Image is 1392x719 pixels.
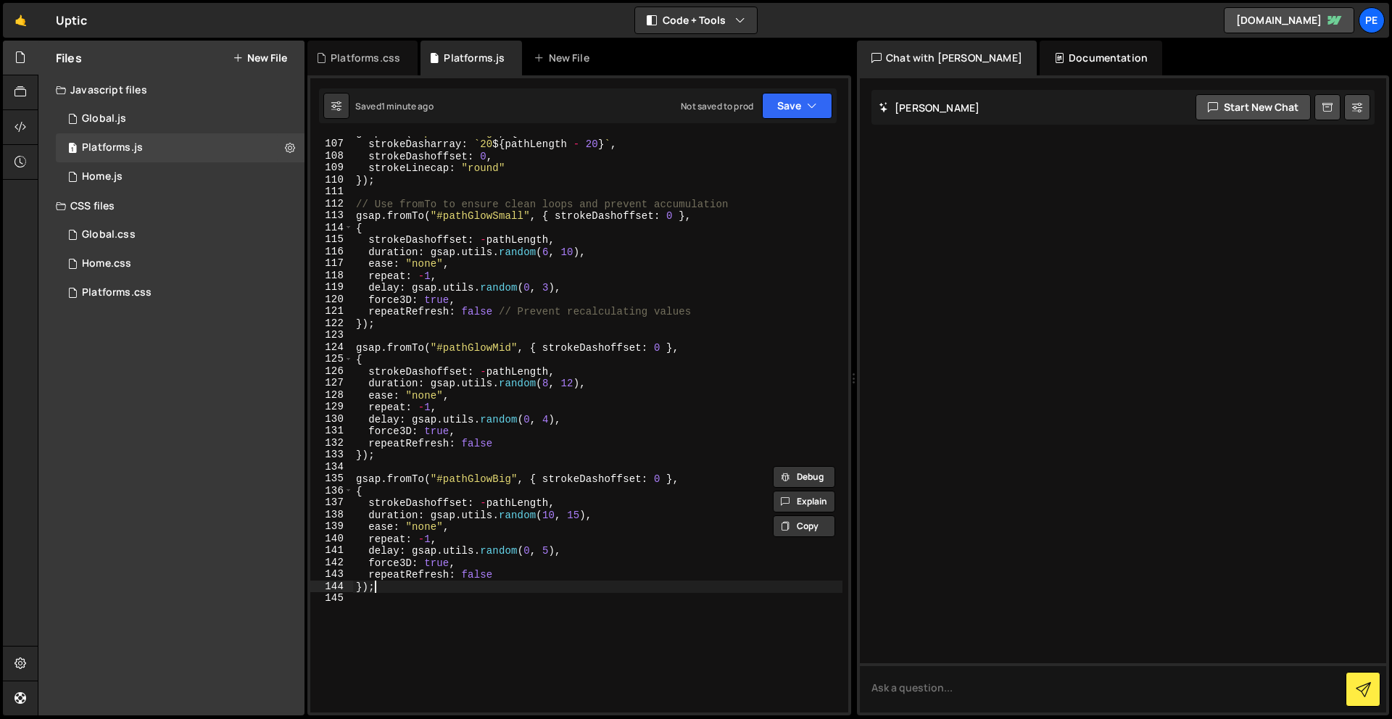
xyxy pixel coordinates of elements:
button: Copy [773,515,835,537]
div: 138 [310,509,353,521]
div: 131 [310,425,353,437]
a: Pe [1359,7,1385,33]
div: 139 [310,520,353,533]
button: New File [233,52,287,64]
div: 132 [310,437,353,449]
div: 16207/43839.css [56,220,304,249]
div: 134 [310,461,353,473]
div: 115 [310,233,353,246]
div: Global.js [82,112,126,125]
div: 111 [310,186,353,198]
div: 133 [310,449,353,461]
div: Home.css [82,257,131,270]
div: 130 [310,413,353,425]
div: Platforms.js [82,141,143,154]
div: Platforms.css [331,51,400,65]
a: [DOMAIN_NAME] [1224,7,1354,33]
div: Javascript files [38,75,304,104]
div: 16207/43628.js [56,162,304,191]
div: 119 [310,281,353,294]
div: 117 [310,257,353,270]
div: 136 [310,485,353,497]
div: 16207/44644.css [56,278,304,307]
div: 143 [310,568,353,581]
div: Global.css [82,228,136,241]
div: 145 [310,592,353,604]
div: 16207/44103.js [56,133,304,162]
div: 140 [310,533,353,545]
div: 144 [310,581,353,593]
button: Start new chat [1196,94,1311,120]
div: 120 [310,294,353,306]
div: 108 [310,150,353,162]
div: 142 [310,557,353,569]
div: Home.js [82,170,123,183]
div: 137 [310,496,353,509]
div: 127 [310,377,353,389]
div: Chat with [PERSON_NAME] [857,41,1037,75]
div: 1 minute ago [381,100,434,112]
div: 109 [310,162,353,174]
h2: [PERSON_NAME] [879,101,979,115]
div: 135 [310,473,353,485]
div: Not saved to prod [681,100,753,112]
div: Documentation [1040,41,1162,75]
div: New File [534,51,594,65]
button: Explain [773,491,835,512]
h2: Files [56,50,82,66]
div: 122 [310,317,353,330]
div: 118 [310,270,353,282]
div: 16207/43629.js [56,104,304,133]
div: 125 [310,353,353,365]
div: 126 [310,365,353,378]
div: 107 [310,138,353,150]
button: Save [762,93,832,119]
button: Debug [773,466,835,488]
div: 16207/43644.css [56,249,304,278]
div: 121 [310,305,353,317]
span: 1 [68,144,77,155]
div: 124 [310,341,353,354]
a: 🤙 [3,3,38,38]
div: 110 [310,174,353,186]
div: 141 [310,544,353,557]
div: 128 [310,389,353,402]
div: Uptic [56,12,87,29]
div: 123 [310,329,353,341]
div: 116 [310,246,353,258]
button: Code + Tools [635,7,757,33]
div: 129 [310,401,353,413]
div: Platforms.css [82,286,152,299]
div: Saved [355,100,434,112]
div: 114 [310,222,353,234]
div: CSS files [38,191,304,220]
div: 112 [310,198,353,210]
div: Platforms.js [444,51,505,65]
div: 113 [310,209,353,222]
